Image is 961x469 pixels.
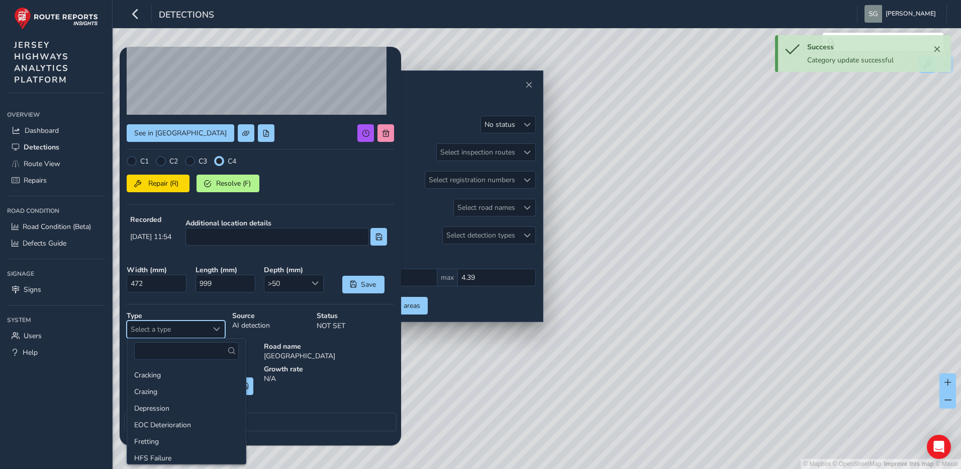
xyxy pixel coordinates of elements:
[127,311,225,321] strong: Type
[264,265,326,275] strong: Depth ( mm )
[7,266,105,281] div: Signage
[454,199,519,216] div: Select road names
[7,122,105,139] a: Dashboard
[232,311,310,321] strong: Source
[169,157,178,166] label: C2
[927,435,951,459] div: Open Intercom Messenger
[127,400,246,417] li: Depression
[24,159,60,169] span: Route View
[185,218,387,228] strong: Additional location details
[197,175,259,192] button: Resolve (F)
[264,364,394,374] strong: Growth rate
[215,179,252,188] span: Resolve (F)
[7,203,105,218] div: Road Condition
[228,157,236,166] label: C4
[23,348,38,357] span: Help
[127,124,234,142] button: See in Route View
[807,42,834,52] span: Success
[208,321,225,338] div: Select a type
[807,55,930,65] div: Category update successful
[127,383,246,400] li: Crazing
[199,157,207,166] label: C3
[317,311,394,321] strong: Status
[7,312,105,328] div: System
[24,285,41,294] span: Signs
[260,338,398,364] div: [GEOGRAPHIC_DATA]
[485,120,515,129] div: No status
[127,367,246,383] li: Cracking
[7,218,105,235] a: Road Condition (Beta)
[264,342,394,351] strong: Road name
[23,222,91,231] span: Road Condition (Beta)
[522,78,536,92] button: Close
[24,331,42,341] span: Users
[7,235,105,252] a: Defects Guide
[14,7,98,30] img: rr logo
[425,172,519,188] div: Select registration numbers
[134,128,227,138] span: See in [GEOGRAPHIC_DATA]
[127,433,246,450] li: Fretting
[886,5,936,23] span: [PERSON_NAME]
[260,361,398,402] div: N/A
[24,176,47,185] span: Repairs
[264,275,307,292] span: >50
[7,281,105,298] a: Signs
[437,269,457,286] span: max
[130,232,171,242] span: [DATE] 11:54
[140,157,149,166] label: C1
[457,269,536,286] input: 0
[23,239,66,248] span: Defects Guide
[360,280,377,289] span: Save
[7,107,105,122] div: Overview
[930,42,944,56] button: Close
[864,5,882,23] img: diamond-layout
[7,172,105,189] a: Repairs
[7,328,105,344] a: Users
[127,450,246,466] li: HFS Failure
[443,227,519,244] div: Select detection types
[823,33,943,51] input: Search
[127,417,246,433] li: EOC Deterioration
[25,126,59,135] span: Dashboard
[7,344,105,361] a: Help
[127,175,189,192] button: Repair (R)
[342,276,385,293] button: Save
[123,338,260,364] div: 40000871
[196,265,257,275] strong: Length ( mm )
[159,9,214,23] span: Detections
[127,321,208,338] span: Select a type
[340,92,536,109] h2: Filters
[229,307,313,342] div: AI detection
[145,179,182,188] span: Repair (R)
[14,39,69,86] span: JERSEY HIGHWAYS ANALYTICS PLATFORM
[437,144,519,161] div: Select inspection routes
[24,142,59,152] span: Detections
[130,215,171,224] strong: Recorded
[317,321,394,331] p: NOT SET
[127,265,188,275] strong: Width ( mm )
[7,155,105,172] a: Route View
[7,139,105,155] a: Detections
[864,5,939,23] button: [PERSON_NAME]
